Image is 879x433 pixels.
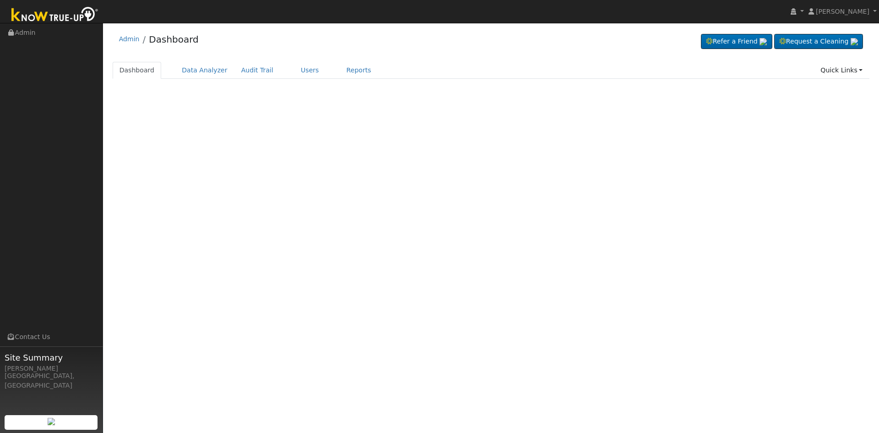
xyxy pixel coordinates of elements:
a: Dashboard [149,34,199,45]
img: retrieve [48,418,55,425]
a: Dashboard [113,62,162,79]
div: [GEOGRAPHIC_DATA], [GEOGRAPHIC_DATA] [5,371,98,390]
a: Request a Cleaning [774,34,863,49]
div: [PERSON_NAME] [5,364,98,373]
a: Reports [340,62,378,79]
a: Users [294,62,326,79]
a: Quick Links [814,62,869,79]
img: Know True-Up [7,5,103,26]
a: Admin [119,35,140,43]
a: Audit Trail [234,62,280,79]
a: Refer a Friend [701,34,772,49]
a: Data Analyzer [175,62,234,79]
span: [PERSON_NAME] [816,8,869,15]
span: Site Summary [5,351,98,364]
img: retrieve [851,38,858,45]
img: retrieve [760,38,767,45]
